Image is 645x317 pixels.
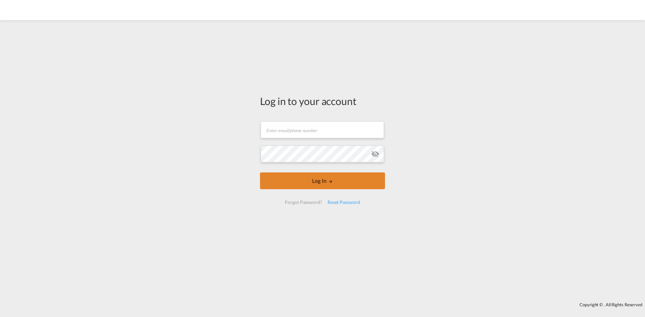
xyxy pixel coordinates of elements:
[261,121,384,138] input: Enter email/phone number
[260,172,385,189] button: LOGIN
[371,150,379,158] md-icon: icon-eye-off
[282,196,325,208] div: Forgot Password?
[260,94,385,108] div: Log in to your account
[325,196,363,208] div: Reset Password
